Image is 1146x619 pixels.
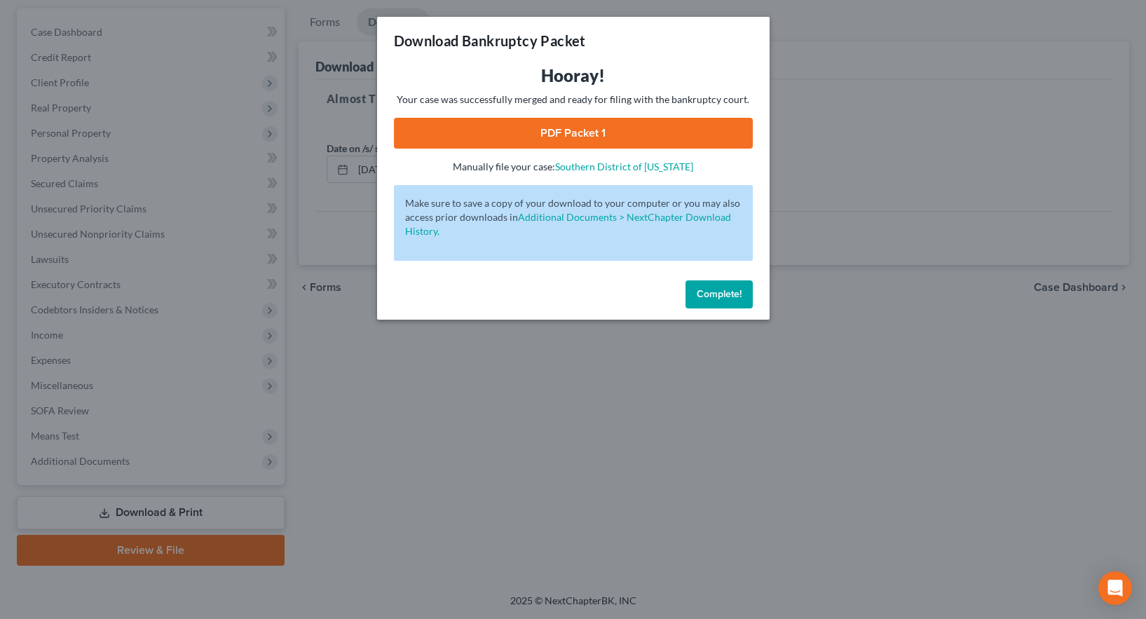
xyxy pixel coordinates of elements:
[394,64,753,87] h3: Hooray!
[405,211,731,237] a: Additional Documents > NextChapter Download History.
[697,288,742,300] span: Complete!
[555,161,693,172] a: Southern District of [US_STATE]
[405,196,742,238] p: Make sure to save a copy of your download to your computer or you may also access prior downloads in
[394,160,753,174] p: Manually file your case:
[394,118,753,149] a: PDF Packet 1
[685,280,753,308] button: Complete!
[394,93,753,107] p: Your case was successfully merged and ready for filing with the bankruptcy court.
[1098,571,1132,605] div: Open Intercom Messenger
[394,31,586,50] h3: Download Bankruptcy Packet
